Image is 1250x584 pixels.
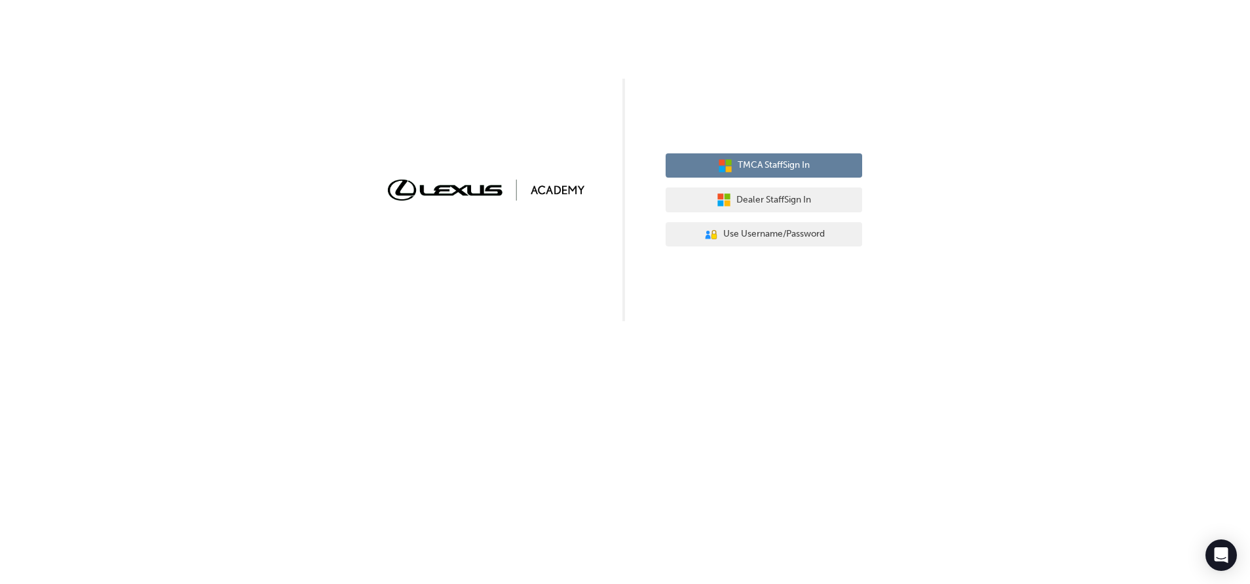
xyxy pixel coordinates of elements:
span: TMCA Staff Sign In [738,158,810,173]
button: Dealer StaffSign In [666,187,862,212]
span: Dealer Staff Sign In [736,193,811,208]
button: TMCA StaffSign In [666,153,862,178]
div: Open Intercom Messenger [1205,539,1237,571]
button: Use Username/Password [666,222,862,247]
img: Trak [388,180,584,200]
span: Use Username/Password [723,227,825,242]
